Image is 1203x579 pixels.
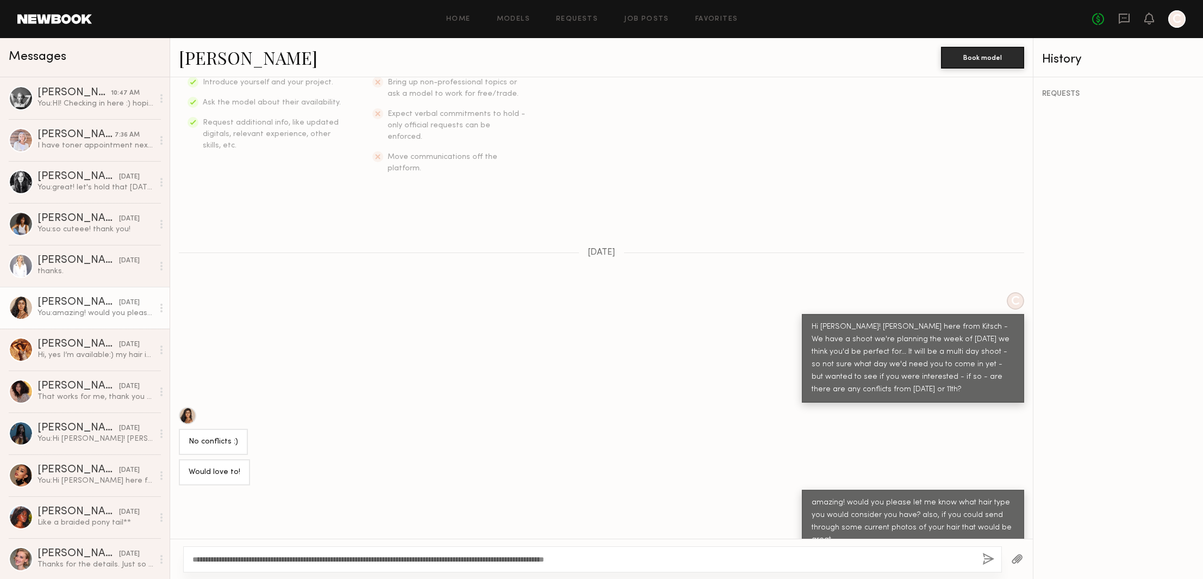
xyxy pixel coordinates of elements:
[38,381,119,392] div: [PERSON_NAME]
[119,549,140,559] div: [DATE]
[38,339,119,350] div: [PERSON_NAME]
[119,172,140,182] div: [DATE]
[115,130,140,140] div: 7:36 AM
[38,171,119,182] div: [PERSON_NAME]
[38,224,153,235] div: You: so cuteee! thank you!
[38,308,153,318] div: You: amazing! would you please let me know what hair type you would consider you have? also, if y...
[179,46,317,69] a: [PERSON_NAME]
[941,52,1024,61] a: Book model
[119,381,140,392] div: [DATE]
[38,559,153,570] div: Thanks for the details. Just so we’re on the same page, my $1,210 rate is for standard e-comm sho...
[1168,10,1186,28] a: C
[38,182,153,193] div: You: great! let's hold that [DATE] then!
[388,110,525,140] span: Expect verbal commitments to hold - only official requests can be enforced.
[38,255,119,266] div: [PERSON_NAME]
[38,549,119,559] div: [PERSON_NAME]
[38,266,153,276] div: thanks.
[812,321,1014,396] div: Hi [PERSON_NAME]! [PERSON_NAME] here from Kitsch - We have a shoot we're planning the week of [DA...
[812,497,1014,547] div: amazing! would you please let me know what hair type you would consider you have? also, if you co...
[203,79,333,86] span: Introduce yourself and your project.
[119,465,140,476] div: [DATE]
[695,16,738,23] a: Favorites
[388,79,519,97] span: Bring up non-professional topics or ask a model to work for free/trade.
[119,298,140,308] div: [DATE]
[588,248,615,257] span: [DATE]
[38,98,153,109] div: You: HI! Checking in here :) hoping to book models by [DATE]
[38,423,119,434] div: [PERSON_NAME]
[446,16,471,23] a: Home
[111,88,140,98] div: 10:47 AM
[38,130,115,140] div: [PERSON_NAME]
[189,436,238,448] div: No conflicts :)
[1042,53,1194,66] div: History
[941,47,1024,69] button: Book model
[556,16,598,23] a: Requests
[189,466,240,479] div: Would love to!
[38,465,119,476] div: [PERSON_NAME]
[9,51,66,63] span: Messages
[497,16,530,23] a: Models
[38,507,119,518] div: [PERSON_NAME]
[203,119,339,149] span: Request additional info, like updated digitals, relevant experience, other skills, etc.
[38,213,119,224] div: [PERSON_NAME]
[38,476,153,486] div: You: Hi [PERSON_NAME] here from Kitsch - We have a shoot we're planning the week of [DATE] we thi...
[38,350,153,360] div: Hi, yes I’m available:) my hair is currently curly!
[388,153,497,172] span: Move communications off the platform.
[38,392,153,402] div: That works for me, thank you for letting me know :)
[203,99,341,106] span: Ask the model about their availability.
[38,297,119,308] div: [PERSON_NAME]
[119,214,140,224] div: [DATE]
[119,256,140,266] div: [DATE]
[38,518,153,528] div: Like a braided pony tail**
[119,423,140,434] div: [DATE]
[38,434,153,444] div: You: Hi [PERSON_NAME]! [PERSON_NAME] here from Kitsch - We have a shoot we're planning the week o...
[119,507,140,518] div: [DATE]
[38,140,153,151] div: I have toner appointment next week so will be greige It’s just past shoulder length rn Thanks!
[38,88,111,98] div: [PERSON_NAME]
[119,340,140,350] div: [DATE]
[624,16,669,23] a: Job Posts
[1042,90,1194,98] div: REQUESTS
